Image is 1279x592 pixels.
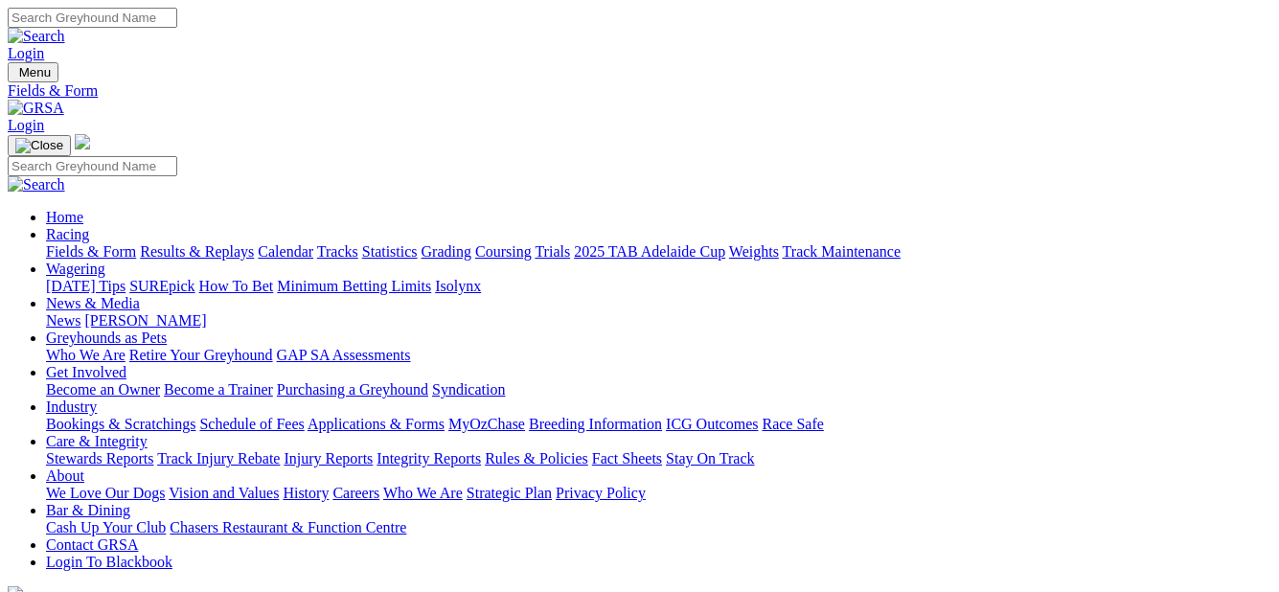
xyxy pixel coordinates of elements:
[46,278,1271,295] div: Wagering
[46,519,166,535] a: Cash Up Your Club
[46,209,83,225] a: Home
[46,416,195,432] a: Bookings & Scratchings
[783,243,901,260] a: Track Maintenance
[729,243,779,260] a: Weights
[8,28,65,45] img: Search
[258,243,313,260] a: Calendar
[169,485,279,501] a: Vision and Values
[46,312,80,329] a: News
[448,416,525,432] a: MyOzChase
[8,176,65,194] img: Search
[46,433,148,449] a: Care & Integrity
[157,450,280,467] a: Track Injury Rebate
[332,485,379,501] a: Careers
[46,243,136,260] a: Fields & Form
[432,381,505,398] a: Syndication
[475,243,532,260] a: Coursing
[46,536,138,553] a: Contact GRSA
[164,381,273,398] a: Become a Trainer
[277,278,431,294] a: Minimum Betting Limits
[46,295,140,311] a: News & Media
[762,416,823,432] a: Race Safe
[46,502,130,518] a: Bar & Dining
[46,519,1271,536] div: Bar & Dining
[467,485,552,501] a: Strategic Plan
[8,100,64,117] img: GRSA
[46,381,160,398] a: Become an Owner
[556,485,646,501] a: Privacy Policy
[75,134,90,149] img: logo-grsa-white.png
[19,65,51,80] span: Menu
[46,398,97,415] a: Industry
[46,416,1271,433] div: Industry
[8,8,177,28] input: Search
[362,243,418,260] a: Statistics
[422,243,471,260] a: Grading
[284,450,373,467] a: Injury Reports
[308,416,445,432] a: Applications & Forms
[46,485,165,501] a: We Love Our Dogs
[199,416,304,432] a: Schedule of Fees
[46,347,1271,364] div: Greyhounds as Pets
[8,117,44,133] a: Login
[46,450,1271,467] div: Care & Integrity
[277,381,428,398] a: Purchasing a Greyhound
[277,347,411,363] a: GAP SA Assessments
[666,450,754,467] a: Stay On Track
[46,261,105,277] a: Wagering
[46,364,126,380] a: Get Involved
[170,519,406,535] a: Chasers Restaurant & Function Centre
[46,450,153,467] a: Stewards Reports
[535,243,570,260] a: Trials
[46,243,1271,261] div: Racing
[46,554,172,570] a: Login To Blackbook
[8,82,1271,100] a: Fields & Form
[46,467,84,484] a: About
[592,450,662,467] a: Fact Sheets
[46,226,89,242] a: Racing
[383,485,463,501] a: Who We Are
[129,278,194,294] a: SUREpick
[377,450,481,467] a: Integrity Reports
[8,135,71,156] button: Toggle navigation
[46,485,1271,502] div: About
[8,45,44,61] a: Login
[574,243,725,260] a: 2025 TAB Adelaide Cup
[46,330,167,346] a: Greyhounds as Pets
[199,278,274,294] a: How To Bet
[485,450,588,467] a: Rules & Policies
[46,312,1271,330] div: News & Media
[8,156,177,176] input: Search
[666,416,758,432] a: ICG Outcomes
[317,243,358,260] a: Tracks
[84,312,206,329] a: [PERSON_NAME]
[46,278,126,294] a: [DATE] Tips
[129,347,273,363] a: Retire Your Greyhound
[529,416,662,432] a: Breeding Information
[140,243,254,260] a: Results & Replays
[283,485,329,501] a: History
[15,138,63,153] img: Close
[46,347,126,363] a: Who We Are
[8,62,58,82] button: Toggle navigation
[435,278,481,294] a: Isolynx
[46,381,1271,398] div: Get Involved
